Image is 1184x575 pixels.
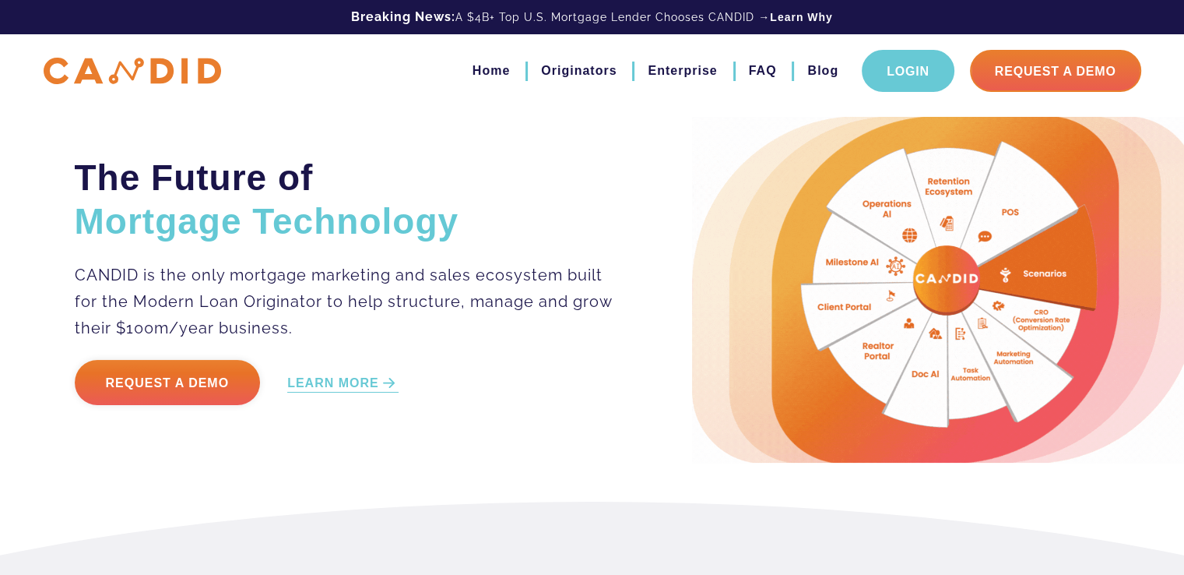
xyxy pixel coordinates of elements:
a: LEARN MORE [287,375,399,393]
a: Request a Demo [75,360,261,405]
b: Breaking News: [351,9,455,24]
h2: The Future of [75,156,614,243]
p: CANDID is the only mortgage marketing and sales ecosystem built for the Modern Loan Originator to... [75,262,614,341]
a: Login [862,50,954,92]
a: Home [473,58,510,84]
a: Learn Why [770,9,833,25]
img: CANDID APP [44,58,221,85]
a: Enterprise [648,58,717,84]
a: Request A Demo [970,50,1141,92]
a: FAQ [749,58,777,84]
a: Blog [807,58,838,84]
span: Mortgage Technology [75,201,459,242]
a: Originators [541,58,617,84]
